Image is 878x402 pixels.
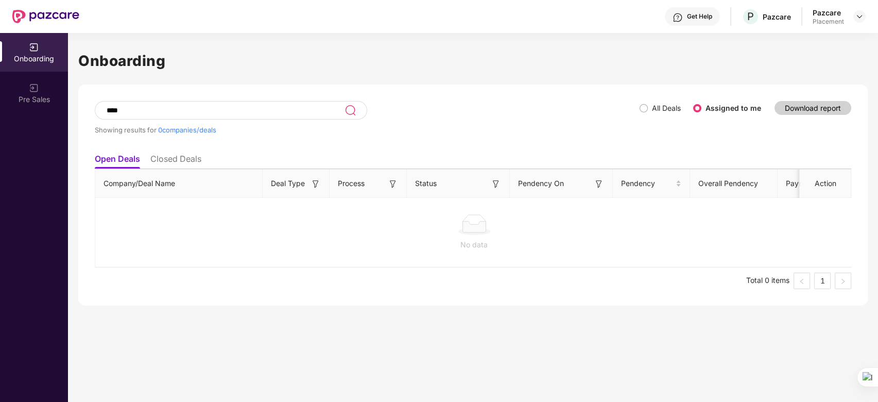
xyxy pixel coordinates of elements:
li: 1 [814,273,831,289]
div: No data [104,239,845,250]
button: right [835,273,851,289]
button: Download report [774,101,851,115]
label: All Deals [652,104,681,112]
th: Company/Deal Name [95,170,263,198]
li: Previous Page [794,273,810,289]
li: Total 0 items [746,273,789,289]
img: svg+xml;base64,PHN2ZyB3aWR0aD0iMTYiIGhlaWdodD0iMTYiIHZpZXdCb3g9IjAgMCAxNiAxNiIgZmlsbD0ibm9uZSIgeG... [388,179,398,189]
li: Closed Deals [150,154,201,169]
div: Placement [813,18,844,26]
th: Payment Done [778,170,855,198]
span: right [840,278,846,284]
img: svg+xml;base64,PHN2ZyBpZD0iSGVscC0zMngzMiIgeG1sbnM9Imh0dHA6Ly93d3cudzMub3JnLzIwMDAvc3ZnIiB3aWR0aD... [673,12,683,23]
th: Overall Pendency [690,170,778,198]
img: svg+xml;base64,PHN2ZyB3aWR0aD0iMjQiIGhlaWdodD0iMjUiIHZpZXdCb3g9IjAgMCAyNCAyNSIgZmlsbD0ibm9uZSIgeG... [345,104,356,116]
img: svg+xml;base64,PHN2ZyB3aWR0aD0iMTYiIGhlaWdodD0iMTYiIHZpZXdCb3g9IjAgMCAxNiAxNiIgZmlsbD0ibm9uZSIgeG... [491,179,501,189]
div: Showing results for [95,126,640,134]
div: Pazcare [813,8,844,18]
img: New Pazcare Logo [12,10,79,23]
span: Status [415,178,437,189]
span: P [747,10,754,23]
span: Deal Type [271,178,305,189]
span: 0 companies/deals [158,126,216,134]
div: Get Help [687,12,712,21]
button: left [794,273,810,289]
span: Pendency [621,178,674,189]
div: Pazcare [763,12,791,22]
span: Pendency On [518,178,564,189]
img: svg+xml;base64,PHN2ZyB3aWR0aD0iMjAiIGhlaWdodD0iMjAiIHZpZXdCb3g9IjAgMCAyMCAyMCIgZmlsbD0ibm9uZSIgeG... [29,42,39,53]
span: Payment Done [786,178,838,189]
img: svg+xml;base64,PHN2ZyB3aWR0aD0iMTYiIGhlaWdodD0iMTYiIHZpZXdCb3g9IjAgMCAxNiAxNiIgZmlsbD0ibm9uZSIgeG... [594,179,604,189]
h1: Onboarding [78,49,868,72]
a: 1 [815,273,830,289]
th: Action [800,170,851,198]
li: Next Page [835,273,851,289]
span: Process [338,178,365,189]
img: svg+xml;base64,PHN2ZyBpZD0iRHJvcGRvd24tMzJ4MzIiIHhtbG5zPSJodHRwOi8vd3d3LnczLm9yZy8yMDAwL3N2ZyIgd2... [855,12,864,21]
th: Pendency [613,170,690,198]
img: svg+xml;base64,PHN2ZyB3aWR0aD0iMTYiIGhlaWdodD0iMTYiIHZpZXdCb3g9IjAgMCAxNiAxNiIgZmlsbD0ibm9uZSIgeG... [311,179,321,189]
img: svg+xml;base64,PHN2ZyB3aWR0aD0iMjAiIGhlaWdodD0iMjAiIHZpZXdCb3g9IjAgMCAyMCAyMCIgZmlsbD0ibm9uZSIgeG... [29,83,39,93]
label: Assigned to me [705,104,761,112]
span: left [799,278,805,284]
li: Open Deals [95,154,140,169]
